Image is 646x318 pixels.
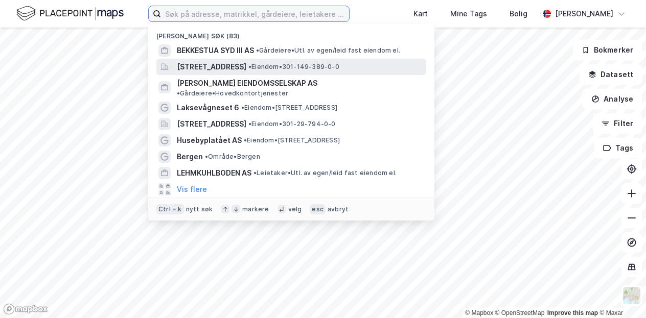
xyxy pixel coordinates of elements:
span: Husebyplatået AS [177,134,242,146]
input: Søk på adresse, matrikkel, gårdeiere, leietakere eller personer [161,6,349,21]
div: [PERSON_NAME] [555,8,613,20]
div: [PERSON_NAME] søk (83) [148,24,434,42]
span: • [205,153,208,160]
a: OpenStreetMap [495,309,545,316]
span: • [256,46,259,54]
span: Område • Bergen [205,153,260,161]
button: Filter [593,113,642,134]
span: Eiendom • [STREET_ADDRESS] [244,136,340,144]
div: Kart [413,8,428,20]
div: markere [242,205,269,213]
span: Laksevågneset 6 [177,102,239,114]
span: • [253,169,257,177]
button: Analyse [583,89,642,109]
span: LEHMKUHLBODEN AS [177,167,251,179]
span: Bergen [177,151,203,163]
span: Eiendom • [STREET_ADDRESS] [241,104,337,112]
button: Tags [594,138,642,158]
div: esc [310,204,326,214]
span: • [241,104,244,111]
div: avbryt [328,205,349,213]
span: Gårdeiere • Utl. av egen/leid fast eiendom el. [256,46,400,55]
a: Improve this map [547,309,598,316]
span: • [244,136,247,144]
a: Mapbox homepage [3,303,48,315]
div: Bolig [510,8,527,20]
span: • [248,120,251,128]
button: Datasett [580,64,642,85]
span: • [177,89,180,97]
span: Eiendom • 301-29-794-0-0 [248,120,336,128]
button: Vis flere [177,183,207,195]
img: logo.f888ab2527a4732fd821a326f86c7f29.svg [16,5,124,22]
span: • [248,63,251,70]
button: Bokmerker [573,40,642,60]
div: velg [288,205,302,213]
span: Eiendom • 301-149-389-0-0 [248,63,339,71]
span: [PERSON_NAME] EIENDOMSSELSKAP AS [177,77,317,89]
span: BEKKESTUA SYD III AS [177,44,254,57]
span: Gårdeiere • Hovedkontortjenester [177,89,288,97]
a: Mapbox [465,309,493,316]
div: Ctrl + k [156,204,184,214]
span: Leietaker • Utl. av egen/leid fast eiendom el. [253,169,397,177]
iframe: Chat Widget [595,269,646,318]
div: nytt søk [186,205,213,213]
span: [STREET_ADDRESS] [177,61,246,73]
div: Mine Tags [450,8,487,20]
span: [STREET_ADDRESS] [177,118,246,130]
